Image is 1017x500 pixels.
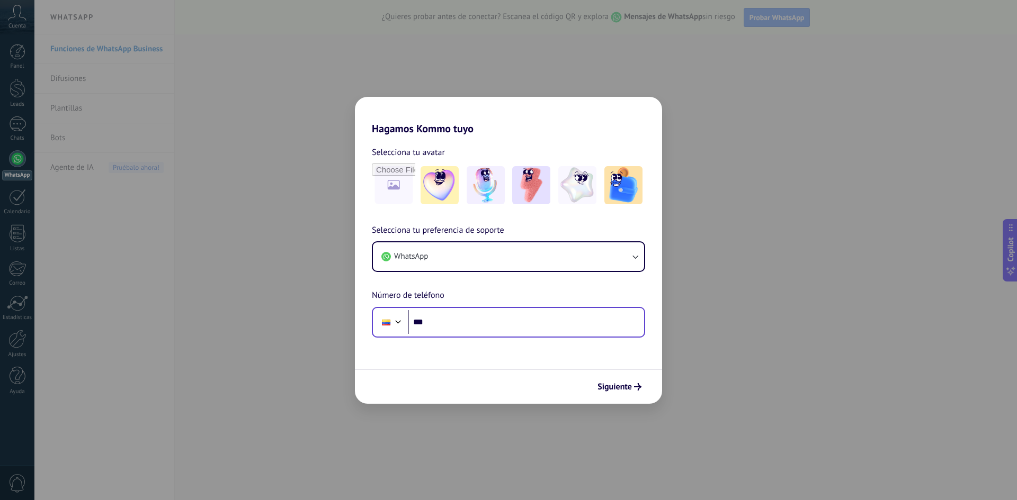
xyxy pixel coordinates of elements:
img: -4.jpeg [558,166,596,204]
button: Siguiente [593,378,646,396]
img: -5.jpeg [604,166,643,204]
span: Selecciona tu preferencia de soporte [372,224,504,238]
img: -3.jpeg [512,166,550,204]
span: Siguiente [597,383,632,390]
img: -2.jpeg [467,166,505,204]
span: Selecciona tu avatar [372,146,445,159]
button: WhatsApp [373,242,644,271]
div: Colombia: + 57 [376,311,396,333]
h2: Hagamos Kommo tuyo [355,97,662,135]
span: WhatsApp [394,251,428,262]
span: Número de teléfono [372,289,444,303]
img: -1.jpeg [421,166,459,204]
